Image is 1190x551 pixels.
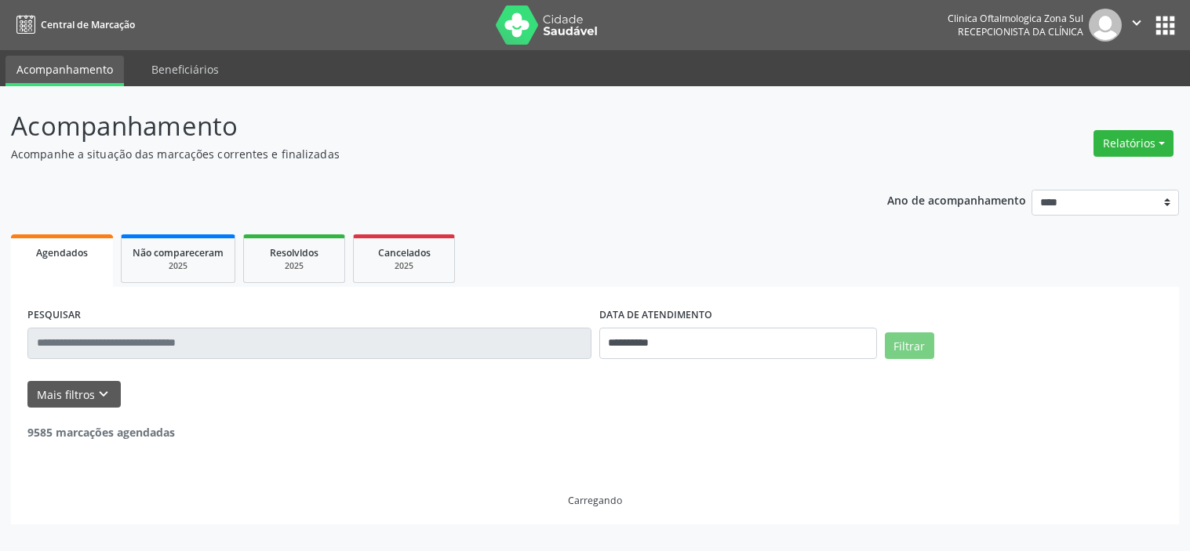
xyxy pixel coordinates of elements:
[885,332,934,359] button: Filtrar
[41,18,135,31] span: Central de Marcação
[95,386,112,403] i: keyboard_arrow_down
[140,56,230,83] a: Beneficiários
[365,260,443,272] div: 2025
[568,494,622,507] div: Carregando
[5,56,124,86] a: Acompanhamento
[887,190,1026,209] p: Ano de acompanhamento
[599,303,712,328] label: DATA DE ATENDIMENTO
[36,246,88,259] span: Agendados
[1152,12,1179,39] button: apps
[11,107,828,146] p: Acompanhamento
[255,260,333,272] div: 2025
[27,303,81,328] label: PESQUISAR
[1122,9,1152,42] button: 
[133,260,224,272] div: 2025
[27,425,175,440] strong: 9585 marcações agendadas
[11,146,828,162] p: Acompanhe a situação das marcações correntes e finalizadas
[1094,130,1174,157] button: Relatórios
[27,381,121,408] button: Mais filtroskeyboard_arrow_down
[958,25,1083,38] span: Recepcionista da clínica
[378,246,431,259] span: Cancelados
[11,12,135,38] a: Central de Marcação
[1089,9,1122,42] img: img
[270,246,318,259] span: Resolvidos
[1128,14,1145,31] i: 
[133,246,224,259] span: Não compareceram
[948,12,1083,25] div: Clinica Oftalmologica Zona Sul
